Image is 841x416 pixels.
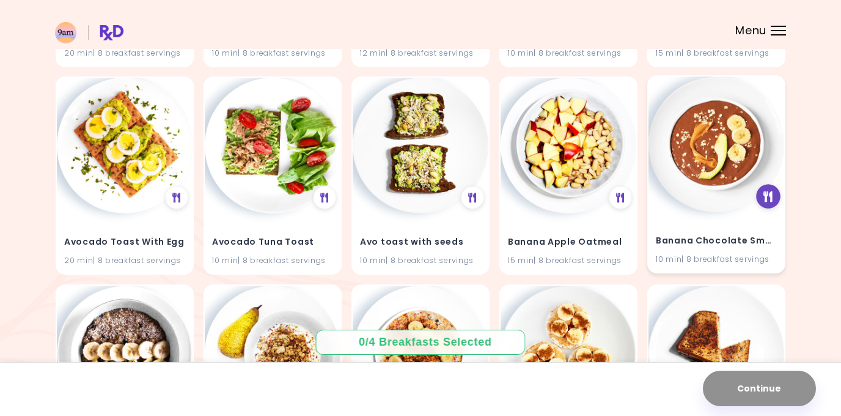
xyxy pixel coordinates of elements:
[461,187,483,209] div: See Meal Plan
[656,46,777,58] div: 15 min | 8 breakfast servings
[359,335,482,350] div: 0 / 4 Breakfasts Selected
[212,254,333,266] div: 10 min | 8 breakfast servings
[360,46,481,58] div: 12 min | 8 breakfast servings
[166,187,188,209] div: See Meal Plan
[360,232,481,252] h4: Avo toast with seeds
[508,254,629,266] div: 15 min | 8 breakfast servings
[757,185,781,209] div: See Meal Plan
[64,254,185,266] div: 20 min | 8 breakfast servings
[735,25,766,36] span: Menu
[314,187,336,209] div: See Meal Plan
[656,231,777,251] h4: Banana Chocolate Smoothie
[360,254,481,266] div: 10 min | 8 breakfast servings
[55,22,123,43] img: RxDiet
[703,371,816,406] button: Continue
[508,46,629,58] div: 10 min | 8 breakfast servings
[212,232,333,252] h4: Avocado Tuna Toast
[609,187,631,209] div: See Meal Plan
[64,232,185,252] h4: Avocado Toast With Egg
[64,46,185,58] div: 20 min | 8 breakfast servings
[508,232,629,252] h4: Banana Apple Oatmeal
[656,253,777,265] div: 10 min | 8 breakfast servings
[212,46,333,58] div: 10 min | 8 breakfast servings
